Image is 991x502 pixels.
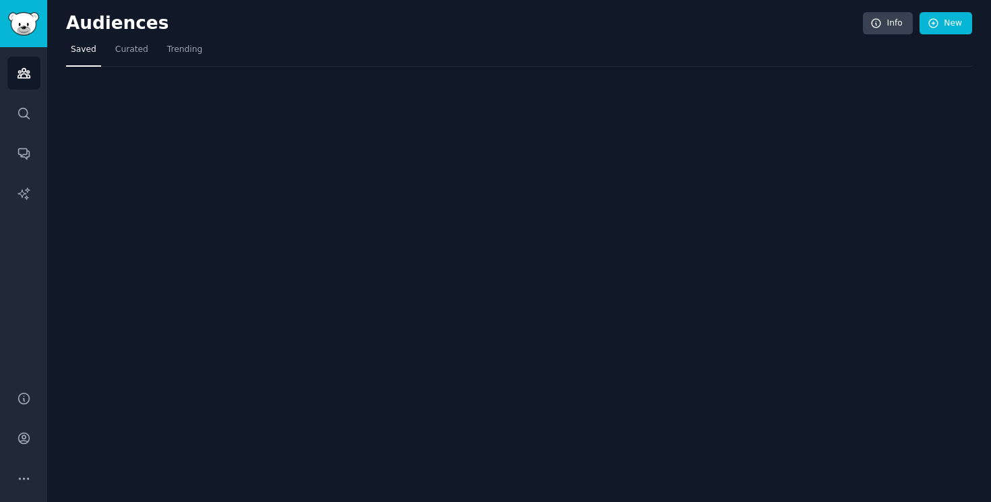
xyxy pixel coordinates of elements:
span: Trending [167,44,202,56]
span: Curated [115,44,148,56]
a: Curated [111,39,153,67]
img: GummySearch logo [8,12,39,36]
h2: Audiences [66,13,863,34]
span: Saved [71,44,96,56]
a: Trending [162,39,207,67]
a: Info [863,12,913,35]
a: Saved [66,39,101,67]
a: New [920,12,972,35]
